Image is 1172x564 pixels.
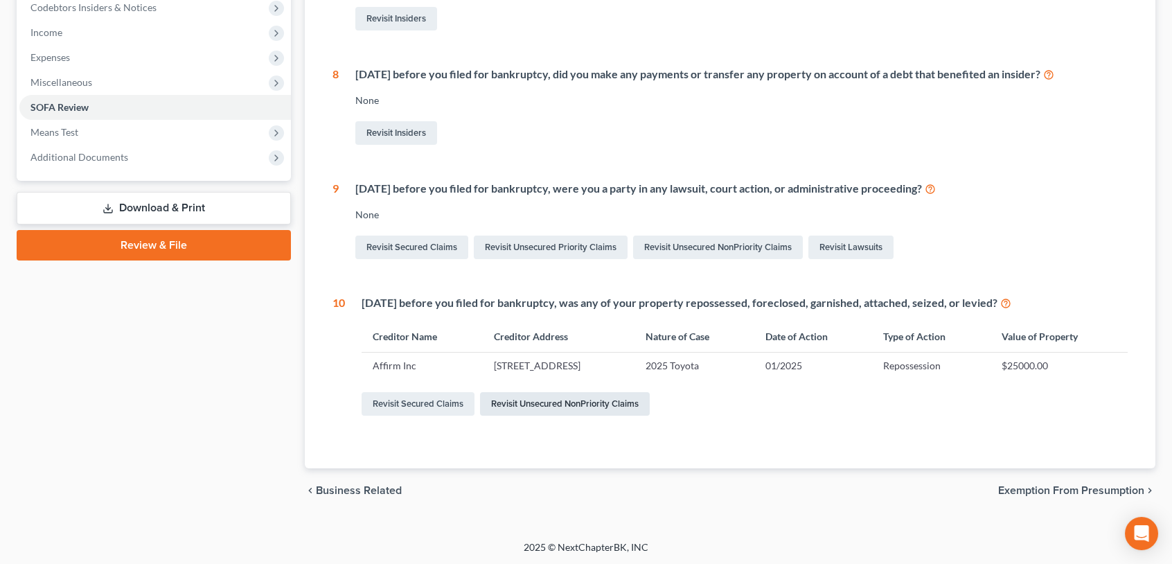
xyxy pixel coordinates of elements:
[355,121,437,145] a: Revisit Insiders
[998,485,1144,496] span: Exemption from Presumption
[754,352,872,378] td: 01/2025
[332,67,339,148] div: 8
[332,181,339,262] div: 9
[483,352,634,378] td: [STREET_ADDRESS]
[355,67,1128,82] div: [DATE] before you filed for bankruptcy, did you make any payments or transfer any property on acc...
[30,76,92,88] span: Miscellaneous
[362,352,483,378] td: Affirm Inc
[305,485,316,496] i: chevron_left
[872,322,990,352] th: Type of Action
[332,295,345,418] div: 10
[483,322,634,352] th: Creditor Address
[30,51,70,63] span: Expenses
[480,392,650,416] a: Revisit Unsecured NonPriority Claims
[316,485,402,496] span: Business Related
[634,322,754,352] th: Nature of Case
[355,208,1128,222] div: None
[30,101,89,113] span: SOFA Review
[30,26,62,38] span: Income
[305,485,402,496] button: chevron_left Business Related
[991,352,1128,378] td: $25000.00
[19,95,291,120] a: SOFA Review
[1125,517,1158,550] div: Open Intercom Messenger
[355,236,468,259] a: Revisit Secured Claims
[355,7,437,30] a: Revisit Insiders
[17,192,291,224] a: Download & Print
[474,236,628,259] a: Revisit Unsecured Priority Claims
[355,94,1128,107] div: None
[355,181,1128,197] div: [DATE] before you filed for bankruptcy, were you a party in any lawsuit, court action, or adminis...
[998,485,1155,496] button: Exemption from Presumption chevron_right
[362,295,1128,311] div: [DATE] before you filed for bankruptcy, was any of your property repossessed, foreclosed, garnish...
[362,392,474,416] a: Revisit Secured Claims
[362,322,483,352] th: Creditor Name
[30,126,78,138] span: Means Test
[30,151,128,163] span: Additional Documents
[17,230,291,261] a: Review & File
[872,352,990,378] td: Repossession
[634,352,754,378] td: 2025 Toyota
[991,322,1128,352] th: Value of Property
[633,236,803,259] a: Revisit Unsecured NonPriority Claims
[30,1,157,13] span: Codebtors Insiders & Notices
[754,322,872,352] th: Date of Action
[1144,485,1155,496] i: chevron_right
[808,236,894,259] a: Revisit Lawsuits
